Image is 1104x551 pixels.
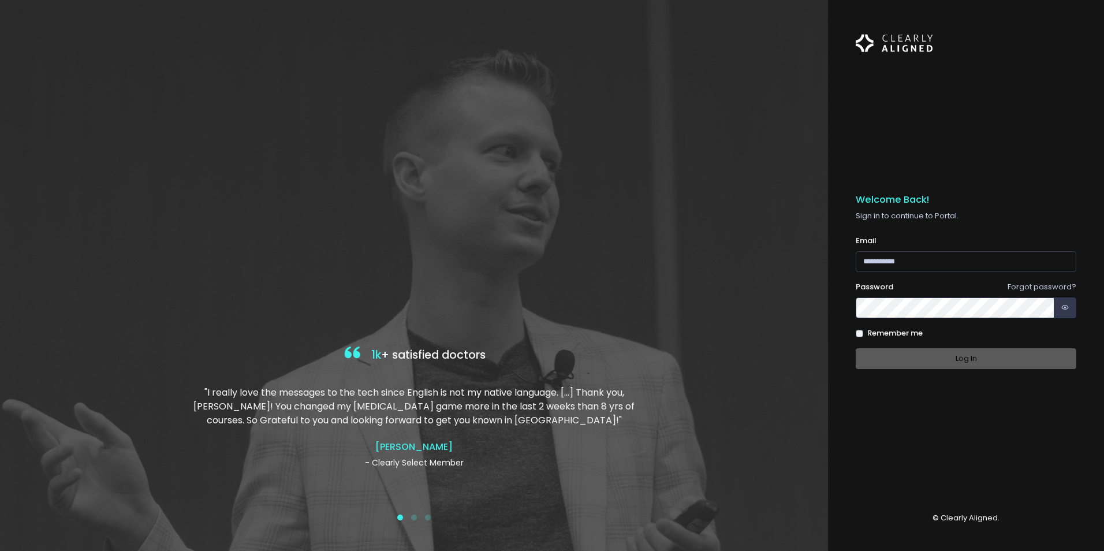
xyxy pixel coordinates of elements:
[856,210,1076,222] p: Sign in to continue to Portal.
[856,235,877,247] label: Email
[192,441,637,452] h4: [PERSON_NAME]
[867,327,923,339] label: Remember me
[856,281,893,293] label: Password
[856,28,933,59] img: Logo Horizontal
[371,347,381,363] span: 1k
[192,344,637,367] h4: + satisfied doctors
[192,386,637,427] p: "I really love the messages to the tech since English is not my native language. […] Thank you, [...
[1008,281,1076,292] a: Forgot password?
[856,512,1076,524] p: © Clearly Aligned.
[856,194,1076,206] h5: Welcome Back!
[192,457,637,469] p: - Clearly Select Member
